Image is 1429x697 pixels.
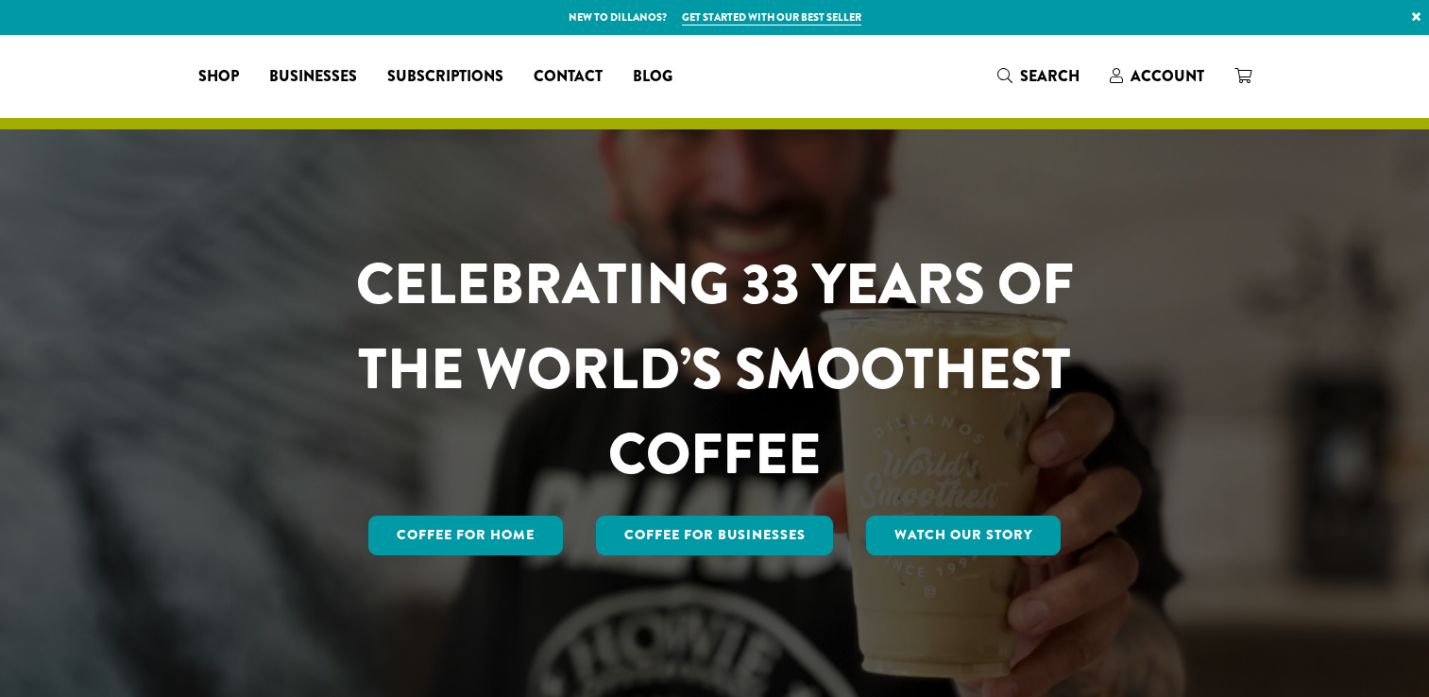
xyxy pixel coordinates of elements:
[534,65,603,89] span: Contact
[866,516,1061,555] a: Watch Our Story
[198,65,239,89] span: Shop
[387,65,503,89] span: Subscriptions
[368,516,563,555] a: Coffee for Home
[596,516,834,555] a: Coffee For Businesses
[183,61,254,92] a: Shop
[269,65,357,89] span: Businesses
[633,65,672,89] span: Blog
[682,9,861,25] a: Get started with our best seller
[300,242,1130,497] h1: CELEBRATING 33 YEARS OF THE WORLD’S SMOOTHEST COFFEE
[982,60,1095,92] a: Search
[1020,65,1080,87] span: Search
[1131,65,1204,87] span: Account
